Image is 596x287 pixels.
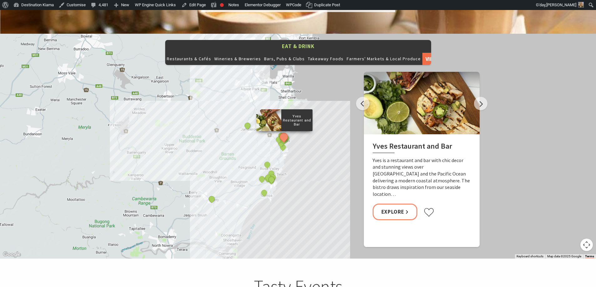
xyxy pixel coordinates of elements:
button: Wineries & Breweries [213,52,262,65]
img: Google [2,250,22,259]
button: Takeaway Foods [306,52,345,65]
button: Previous [356,97,369,110]
button: Restaurants & Cafés [165,52,213,65]
button: See detail about Schottlanders Wagyu Beef [263,161,271,169]
a: View All [422,52,440,65]
h2: Yves Restaurant and Bar [373,142,471,153]
button: Next [474,97,487,110]
p: Yves Restaurant and Bar [281,113,313,127]
button: See detail about Jamberoo Pub [243,121,251,130]
a: Open this area in Google Maps (opens a new window) [2,250,22,259]
div: Focus keyphrase not set [220,3,224,7]
a: Terms (opens in new tab) [585,255,594,258]
button: See detail about Silica Restaurant and Bar [279,136,287,144]
span: [PERSON_NAME] [546,2,576,7]
button: See detail about Green Caffeen [275,136,283,144]
button: See detail about The Blue Swimmer at Seahaven [260,189,268,197]
button: Bars, Pubs & Clubs [262,52,306,65]
button: See detail about Crooked River Estate [258,175,266,183]
img: Sally-2-e1629778872679-150x150.png [578,2,584,7]
button: See detail about Yves Restaurant and Bar [278,131,289,143]
a: Explore [373,204,418,220]
button: Map camera controls [580,239,593,251]
span: Map data ©2025 Google [547,255,581,258]
button: See detail about Gather. By the Hill [267,176,275,184]
button: Farmers' Markets & Local Produce [345,52,422,65]
button: See detail about The Brooding Italian [277,139,285,147]
button: Eat & Drink [165,40,431,53]
button: See detail about The Dairy Bar [207,195,216,203]
button: Keyboard shortcuts [517,254,543,259]
button: Click to favourite Yves Restaurant and Bar [424,208,434,217]
p: Yves is a restaurant and bar with chic decor and stunning views over [GEOGRAPHIC_DATA] and the Pa... [373,157,471,198]
button: See detail about Cin Cin Wine Bar [279,143,287,151]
